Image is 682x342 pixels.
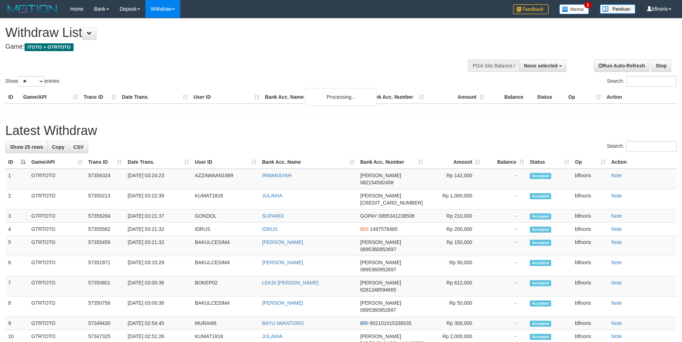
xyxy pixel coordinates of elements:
[192,169,259,189] td: AZZAWAAN1989
[5,76,59,87] label: Show entries
[530,280,551,286] span: Accepted
[530,227,551,233] span: Accepted
[192,236,259,256] td: BAKULCESIM4
[360,300,401,306] span: [PERSON_NAME]
[52,144,64,150] span: Copy
[426,223,483,236] td: Rp 200,000
[192,156,259,169] th: User ID: activate to sort column ascending
[584,2,592,8] span: 1
[572,256,608,276] td: bflnoris
[572,189,608,210] td: bflnoris
[125,317,192,330] td: [DATE] 02:54:45
[125,189,192,210] td: [DATE] 03:22:39
[608,156,677,169] th: Action
[85,297,125,317] td: 57350758
[192,297,259,317] td: BAKULCESIM4
[28,317,85,330] td: GTRTOTO
[483,276,527,297] td: -
[262,91,366,104] th: Bank Acc. Name
[259,156,357,169] th: Bank Acc. Name: activate to sort column ascending
[572,317,608,330] td: bflnoris
[360,287,396,293] span: Copy 6281348594665 to clipboard
[370,226,398,232] span: Copy 1497578465 to clipboard
[483,189,527,210] td: -
[572,223,608,236] td: bflnoris
[572,156,608,169] th: Op: activate to sort column ascending
[192,317,259,330] td: MURAI96
[427,91,487,104] th: Amount
[366,91,427,104] th: Bank Acc. Number
[262,260,303,265] a: [PERSON_NAME]
[125,297,192,317] td: [DATE] 03:00:36
[651,60,671,72] a: Stop
[611,173,622,178] a: Note
[28,276,85,297] td: GTRTOTO
[611,260,622,265] a: Note
[125,169,192,189] td: [DATE] 03:24:23
[594,60,650,72] a: Run Auto-Refresh
[426,169,483,189] td: Rp 142,000
[360,180,393,185] span: Copy 082154592458 to clipboard
[191,91,262,104] th: User ID
[360,267,396,272] span: Copy 0895360952697 to clipboard
[426,236,483,256] td: Rp 150,000
[360,239,401,245] span: [PERSON_NAME]
[47,141,69,153] a: Copy
[611,333,622,339] a: Note
[565,91,604,104] th: Op
[5,210,28,223] td: 3
[360,226,368,232] span: BNI
[611,226,622,232] a: Note
[426,276,483,297] td: Rp 612,000
[305,88,377,106] div: Processing...
[360,213,377,219] span: GOPAY
[85,210,125,223] td: 57356284
[611,300,622,306] a: Note
[69,141,88,153] a: CSV
[611,239,622,245] a: Note
[572,276,608,297] td: bflnoris
[18,76,44,87] select: Showentries
[85,156,125,169] th: Trans ID: activate to sort column ascending
[28,236,85,256] td: GTRTOTO
[426,210,483,223] td: Rp 210,000
[487,91,534,104] th: Balance
[426,317,483,330] td: Rp 300,000
[572,236,608,256] td: bflnoris
[5,43,448,50] h4: Game:
[483,223,527,236] td: -
[530,334,551,340] span: Accepted
[5,4,59,14] img: MOTION_logo.png
[426,297,483,317] td: Rp 50,000
[28,169,85,189] td: GTRTOTO
[600,4,635,14] img: panduan.png
[360,260,401,265] span: [PERSON_NAME]
[85,169,125,189] td: 57356324
[125,276,192,297] td: [DATE] 03:00:36
[360,246,396,252] span: Copy 0895360952697 to clipboard
[607,76,677,87] label: Search:
[5,26,448,40] h1: Withdraw List
[262,226,278,232] a: IDRUS
[520,60,567,72] button: None selected
[426,256,483,276] td: Rp 50,000
[192,223,259,236] td: IDRUS
[192,256,259,276] td: BAKULCESIM4
[10,144,43,150] span: Show 25 rows
[426,189,483,210] td: Rp 1,000,000
[426,156,483,169] th: Amount: activate to sort column ascending
[81,91,119,104] th: Trans ID
[262,280,319,286] a: LEKSI [PERSON_NAME]
[5,169,28,189] td: 1
[5,91,20,104] th: ID
[483,236,527,256] td: -
[530,240,551,246] span: Accepted
[483,256,527,276] td: -
[530,260,551,266] span: Accepted
[5,256,28,276] td: 6
[360,307,396,313] span: Copy 0895360952697 to clipboard
[5,297,28,317] td: 8
[483,297,527,317] td: -
[626,141,677,152] input: Search:
[262,239,303,245] a: [PERSON_NAME]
